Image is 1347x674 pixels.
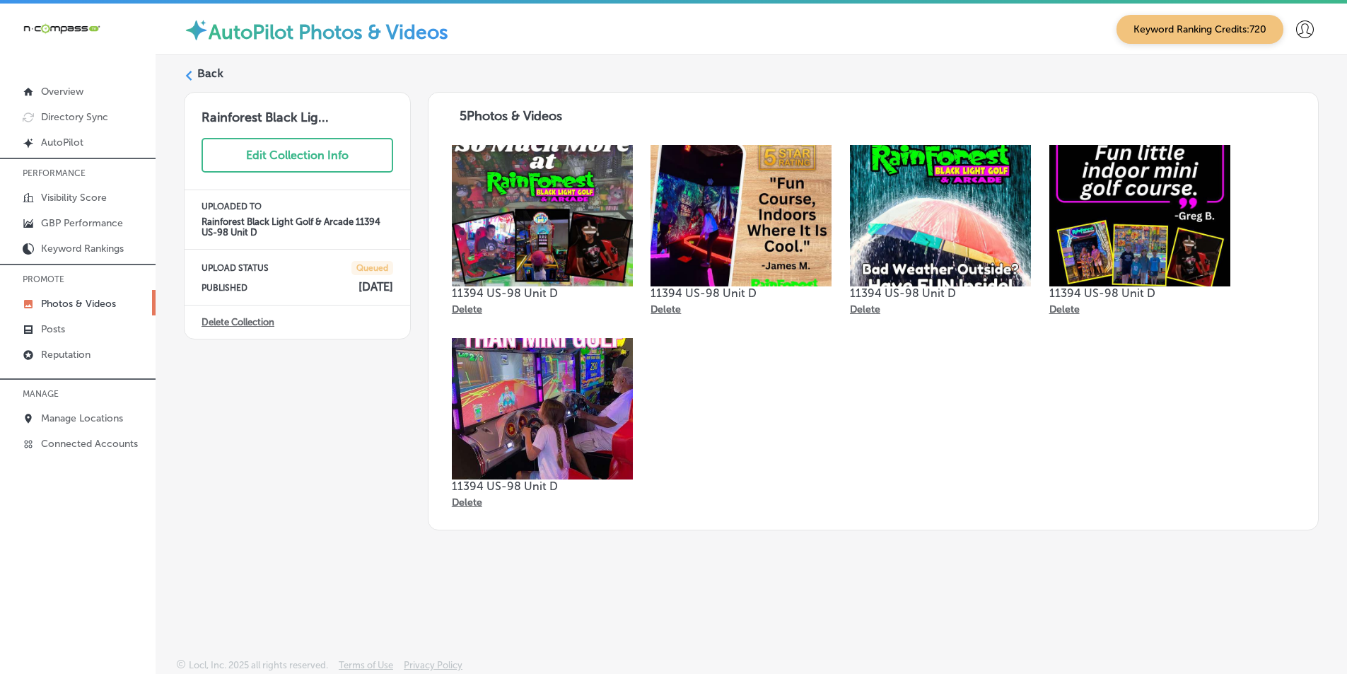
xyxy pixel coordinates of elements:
[202,263,269,273] p: UPLOAD STATUS
[41,298,116,310] p: Photos & Videos
[197,66,223,81] label: Back
[41,192,107,204] p: Visibility Score
[452,145,633,286] img: Collection thumbnail
[850,286,1031,300] p: 11394 US-98 Unit D
[202,202,393,211] p: UPLOADED TO
[1049,286,1230,300] p: 11394 US-98 Unit D
[1116,15,1283,44] span: Keyword Ranking Credits: 720
[452,303,482,315] p: Delete
[460,108,562,124] span: 5 Photos & Videos
[41,217,123,229] p: GBP Performance
[41,438,138,450] p: Connected Accounts
[189,660,328,670] p: Locl, Inc. 2025 all rights reserved.
[452,286,633,300] p: 11394 US-98 Unit D
[41,243,124,255] p: Keyword Rankings
[452,480,633,493] p: 11394 US-98 Unit D
[202,216,393,238] h4: Rainforest Black Light Golf & Arcade 11394 US-98 Unit D
[651,145,832,286] img: Collection thumbnail
[1049,145,1230,286] img: Collection thumbnail
[1049,303,1080,315] p: Delete
[850,303,880,315] p: Delete
[452,338,633,480] img: Collection thumbnail
[651,303,681,315] p: Delete
[41,136,83,149] p: AutoPilot
[185,93,410,125] h3: Rainforest Black Lig...
[41,86,83,98] p: Overview
[209,21,448,44] label: AutoPilot Photos & Videos
[351,261,393,275] span: Queued
[202,283,247,293] p: PUBLISHED
[41,323,65,335] p: Posts
[452,496,482,509] p: Delete
[41,111,108,123] p: Directory Sync
[202,138,393,173] button: Edit Collection Info
[651,286,832,300] p: 11394 US-98 Unit D
[202,317,274,327] a: Delete Collection
[41,349,91,361] p: Reputation
[23,22,100,35] img: 660ab0bf-5cc7-4cb8-ba1c-48b5ae0f18e60NCTV_CLogo_TV_Black_-500x88.png
[850,145,1031,286] img: Collection thumbnail
[41,412,123,424] p: Manage Locations
[184,18,209,42] img: autopilot-icon
[358,280,393,294] h4: [DATE]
